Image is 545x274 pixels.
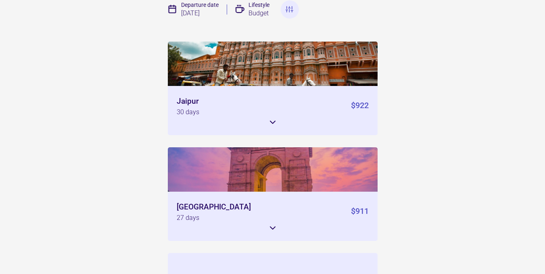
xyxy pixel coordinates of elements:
[181,2,219,8] div: Departure date
[177,203,251,211] div: [GEOGRAPHIC_DATA]
[181,10,200,17] div: [DATE]
[351,203,369,221] div: $911
[177,97,199,105] div: Jaipur
[177,109,199,115] div: 30 days
[248,2,269,8] div: Lifestyle
[351,97,369,115] div: $922
[177,215,199,221] div: 27 days
[248,10,269,17] div: Budget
